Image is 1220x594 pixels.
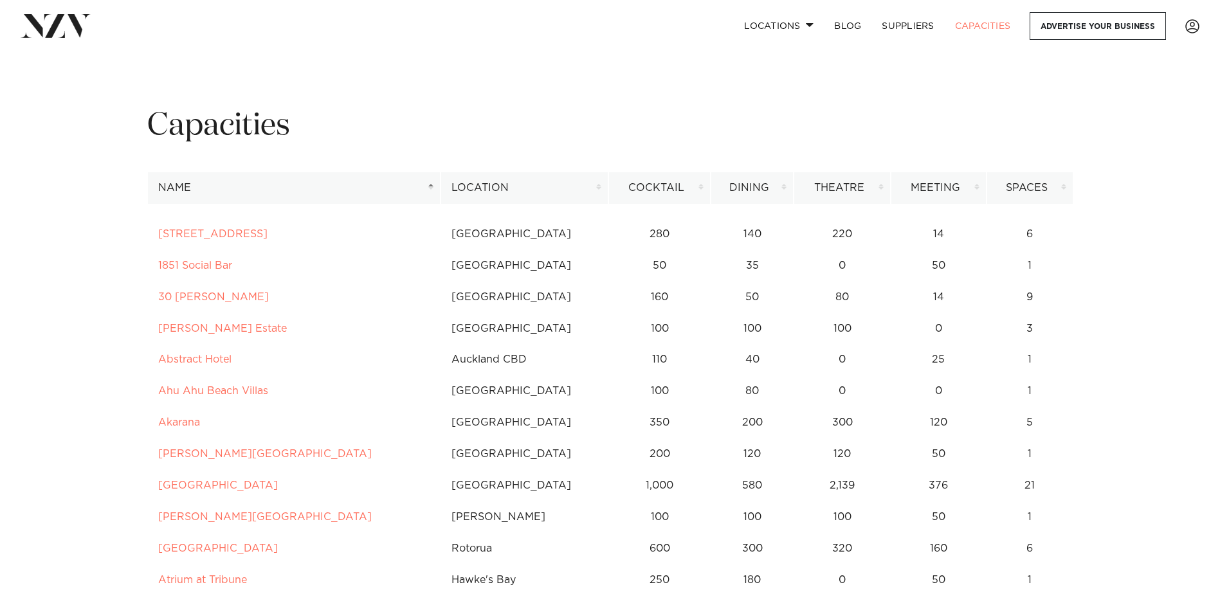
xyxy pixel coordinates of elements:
[891,407,987,438] td: 120
[608,533,711,564] td: 600
[711,282,794,313] td: 50
[158,480,278,491] a: [GEOGRAPHIC_DATA]
[987,501,1073,533] td: 1
[147,172,441,204] th: Name: activate to sort column descending
[147,106,1073,147] h1: Capacities
[441,250,608,282] td: [GEOGRAPHIC_DATA]
[794,282,891,313] td: 80
[608,438,711,470] td: 200
[711,219,794,250] td: 140
[987,407,1073,438] td: 5
[441,282,608,313] td: [GEOGRAPHIC_DATA]
[987,344,1073,375] td: 1
[891,438,987,470] td: 50
[891,470,987,501] td: 376
[794,172,891,204] th: Theatre: activate to sort column ascending
[794,250,891,282] td: 0
[987,375,1073,407] td: 1
[441,375,608,407] td: [GEOGRAPHIC_DATA]
[158,575,247,585] a: Atrium at Tribune
[441,470,608,501] td: [GEOGRAPHIC_DATA]
[794,501,891,533] td: 100
[987,219,1073,250] td: 6
[824,12,871,40] a: BLOG
[441,172,608,204] th: Location: activate to sort column ascending
[891,533,987,564] td: 160
[891,219,987,250] td: 14
[608,282,711,313] td: 160
[711,533,794,564] td: 300
[441,533,608,564] td: Rotorua
[987,250,1073,282] td: 1
[794,344,891,375] td: 0
[711,172,794,204] th: Dining: activate to sort column ascending
[608,375,711,407] td: 100
[794,219,891,250] td: 220
[987,470,1073,501] td: 21
[794,407,891,438] td: 300
[608,313,711,345] td: 100
[891,501,987,533] td: 50
[441,219,608,250] td: [GEOGRAPHIC_DATA]
[891,313,987,345] td: 0
[1030,12,1166,40] a: Advertise your business
[158,260,232,271] a: 1851 Social Bar
[871,12,944,40] a: SUPPLIERS
[711,250,794,282] td: 35
[608,407,711,438] td: 350
[794,438,891,470] td: 120
[711,313,794,345] td: 100
[711,344,794,375] td: 40
[158,323,287,334] a: [PERSON_NAME] Estate
[158,512,372,522] a: [PERSON_NAME][GEOGRAPHIC_DATA]
[794,375,891,407] td: 0
[441,344,608,375] td: Auckland CBD
[158,417,200,428] a: Akarana
[711,375,794,407] td: 80
[441,407,608,438] td: [GEOGRAPHIC_DATA]
[21,14,91,37] img: nzv-logo.png
[158,354,232,364] a: Abstract Hotel
[987,533,1073,564] td: 6
[794,470,891,501] td: 2,139
[711,501,794,533] td: 100
[608,344,711,375] td: 110
[608,172,711,204] th: Cocktail: activate to sort column ascending
[987,282,1073,313] td: 9
[441,313,608,345] td: [GEOGRAPHIC_DATA]
[441,501,608,533] td: [PERSON_NAME]
[608,219,711,250] td: 280
[891,172,987,204] th: Meeting: activate to sort column ascending
[158,229,268,239] a: [STREET_ADDRESS]
[794,313,891,345] td: 100
[711,407,794,438] td: 200
[711,470,794,501] td: 580
[891,375,987,407] td: 0
[158,292,269,302] a: 30 [PERSON_NAME]
[987,313,1073,345] td: 3
[608,470,711,501] td: 1,000
[945,12,1021,40] a: Capacities
[608,501,711,533] td: 100
[891,344,987,375] td: 25
[711,438,794,470] td: 120
[987,438,1073,470] td: 1
[794,533,891,564] td: 320
[891,282,987,313] td: 14
[158,543,278,553] a: [GEOGRAPHIC_DATA]
[158,449,372,459] a: [PERSON_NAME][GEOGRAPHIC_DATA]
[158,386,268,396] a: Ahu Ahu Beach Villas
[608,250,711,282] td: 50
[441,438,608,470] td: [GEOGRAPHIC_DATA]
[734,12,824,40] a: Locations
[987,172,1073,204] th: Spaces: activate to sort column ascending
[891,250,987,282] td: 50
